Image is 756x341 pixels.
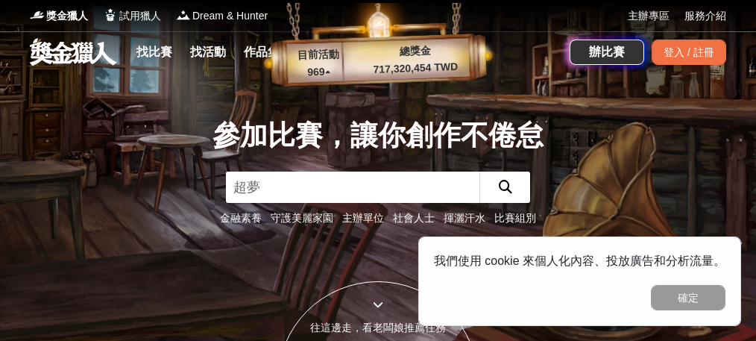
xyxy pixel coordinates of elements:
a: Logo試用獵人 [103,8,161,24]
a: 作品集 [238,42,286,63]
a: 找比賽 [130,42,178,63]
p: 717,320,454 TWD [348,58,483,78]
img: Logo [103,7,118,22]
a: 比賽組別 [494,212,536,224]
a: 社會人士 [393,212,435,224]
div: 往這邊走，看老闆娘推薦任務 [278,320,478,336]
a: 服務介紹 [684,8,726,24]
a: 金融素養 [220,212,262,224]
a: 主辦單位 [342,212,384,224]
a: 揮灑汗水 [444,212,485,224]
p: 目前活動 [288,46,348,64]
a: 主辦專區 [628,8,670,24]
a: LogoDream & Hunter [176,8,268,24]
a: 找活動 [184,42,232,63]
span: Dream & Hunter [192,8,268,24]
button: 確定 [651,285,725,310]
p: 969 ▴ [289,63,349,81]
div: 參加比賽，讓你創作不倦怠 [212,115,544,157]
p: 總獎金 [347,41,482,61]
span: 獎金獵人 [46,8,88,24]
a: Logo獎金獵人 [30,8,88,24]
img: Logo [30,7,45,22]
img: Logo [176,7,191,22]
span: 試用獵人 [119,8,161,24]
a: 辦比賽 [570,40,644,65]
div: 登入 / 註冊 [652,40,726,65]
input: 總獎金40萬元 全球自行車設計比賽 [226,172,479,203]
a: 守護美麗家園 [271,212,333,224]
span: 我們使用 cookie 來個人化內容、投放廣告和分析流量。 [434,254,725,267]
